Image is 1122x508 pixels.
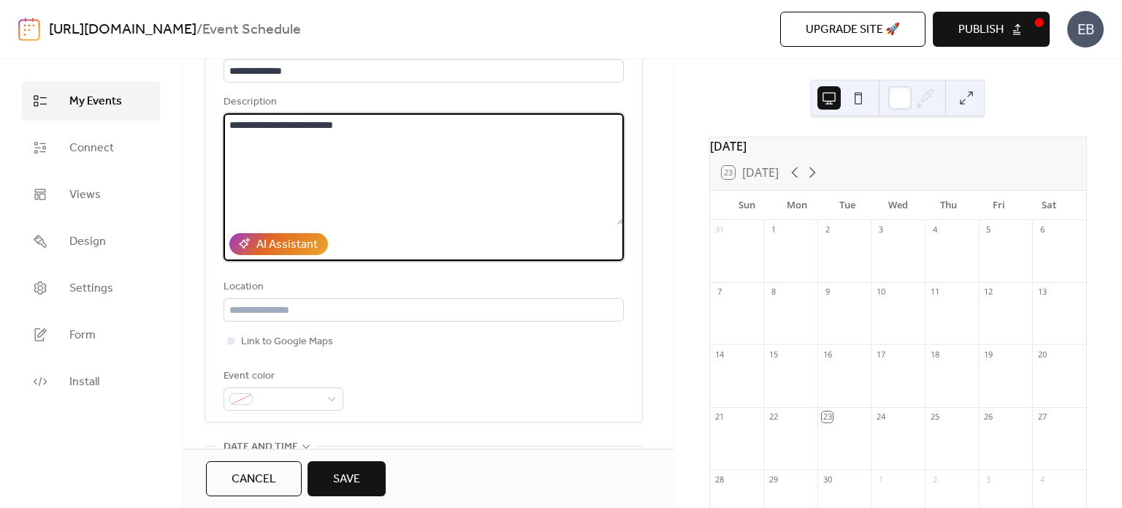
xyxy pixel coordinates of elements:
[722,191,772,220] div: Sun
[256,236,318,254] div: AI Assistant
[22,81,160,121] a: My Events
[229,233,328,255] button: AI Assistant
[768,349,779,360] div: 15
[22,315,160,355] a: Form
[929,474,940,485] div: 2
[22,268,160,308] a: Settings
[822,349,833,360] div: 16
[983,349,994,360] div: 19
[1067,11,1104,48] div: EB
[710,137,1086,155] div: [DATE]
[1037,349,1047,360] div: 20
[822,287,833,297] div: 9
[22,221,160,261] a: Design
[714,349,725,360] div: 14
[69,233,106,251] span: Design
[714,412,725,422] div: 21
[202,16,301,44] b: Event Schedule
[22,175,160,214] a: Views
[69,374,99,391] span: Install
[823,191,873,220] div: Tue
[974,191,1024,220] div: Fri
[1024,191,1075,220] div: Sat
[49,16,196,44] a: [URL][DOMAIN_NAME]
[983,412,994,422] div: 26
[929,287,940,297] div: 11
[958,21,1004,39] span: Publish
[69,140,114,157] span: Connect
[22,362,160,401] a: Install
[206,461,302,496] button: Cancel
[18,18,40,41] img: logo
[875,474,886,485] div: 1
[1037,224,1047,235] div: 6
[933,12,1050,47] button: Publish
[806,21,900,39] span: Upgrade site 🚀
[69,280,113,297] span: Settings
[929,224,940,235] div: 4
[224,94,621,111] div: Description
[22,128,160,167] a: Connect
[983,224,994,235] div: 5
[69,327,96,344] span: Form
[714,224,725,235] div: 31
[822,412,833,422] div: 23
[232,471,276,488] span: Cancel
[196,16,202,44] b: /
[768,287,779,297] div: 8
[69,93,122,110] span: My Events
[929,349,940,360] div: 18
[1037,412,1047,422] div: 27
[308,461,386,496] button: Save
[224,278,621,296] div: Location
[714,474,725,485] div: 28
[768,474,779,485] div: 29
[714,287,725,297] div: 7
[772,191,823,220] div: Mon
[983,287,994,297] div: 12
[780,12,926,47] button: Upgrade site 🚀
[875,224,886,235] div: 3
[333,471,360,488] span: Save
[875,412,886,422] div: 24
[1037,474,1047,485] div: 4
[923,191,974,220] div: Thu
[1037,287,1047,297] div: 13
[822,474,833,485] div: 30
[875,287,886,297] div: 10
[768,412,779,422] div: 22
[983,474,994,485] div: 3
[241,333,333,351] span: Link to Google Maps
[873,191,923,220] div: Wed
[768,224,779,235] div: 1
[69,186,101,204] span: Views
[224,368,340,385] div: Event color
[822,224,833,235] div: 2
[875,349,886,360] div: 17
[224,439,298,456] span: Date and time
[929,412,940,422] div: 25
